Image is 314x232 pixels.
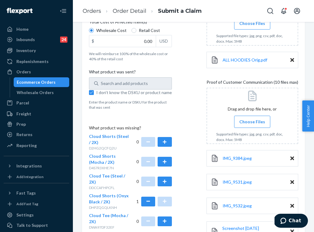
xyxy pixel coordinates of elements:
[136,153,172,170] div: 0
[16,190,36,196] div: Fast Tags
[89,100,172,110] p: Enter the product name or DSKU for the product that was sent
[89,146,131,151] p: D2HG2QCFQ2U
[7,8,32,14] img: Flexport logo
[223,203,252,208] span: IMG_9532.jpeg
[89,90,94,95] input: I don't know the DSKU or product name
[4,200,69,208] a: Add Fast Tag
[16,163,42,169] div: Integrations
[4,220,69,230] button: Talk to Support
[4,67,69,77] a: Orders
[139,27,160,33] span: Retail Cost
[291,5,303,17] button: Open account menu
[302,100,314,132] button: Help Center
[4,46,69,55] a: Inventory
[131,28,136,33] input: Retail Cost
[4,141,69,150] a: Reporting
[89,19,147,27] span: Total Cost of Affected Item(s)
[89,51,172,62] p: We will reimburse 100% of the wholesale cost or 40% of the retail cost
[14,88,70,97] a: Wholesale Orders
[14,77,70,87] a: Ecommerce Orders
[96,27,127,33] span: Wholesale Cost
[16,26,29,32] div: Home
[4,210,69,220] a: Settings
[16,132,32,138] div: Returns
[16,201,38,206] div: Add Fast Tag
[278,5,290,17] button: Open notifications
[206,79,298,88] span: Proof of Customer Communication (10 files max)
[89,205,131,210] p: DHPZQGQLKNH
[275,214,308,229] iframe: Opens a widget where you can chat to one of our agents
[16,47,36,54] div: Inventory
[239,20,265,26] span: Choose Files
[4,130,69,139] a: Returns
[223,57,267,63] a: ALL HOODIES Orig.pdf
[136,213,172,230] div: 0
[4,98,69,108] a: Parcel
[60,37,67,43] div: 24
[239,119,265,125] span: Choose Files
[57,5,69,17] button: Close Navigation
[4,24,69,34] a: Home
[223,155,252,161] a: IMG_9384.jpeg
[16,111,31,117] div: Freight
[16,37,35,43] div: Inbounds
[96,90,172,96] span: I don't know the DSKU or product name
[16,142,37,149] div: Reporting
[89,165,131,170] p: D4S7R3XHE7N
[89,28,94,33] input: Wholesale Cost
[89,69,136,77] span: What product was sent?
[4,173,69,181] a: Add Integration
[16,100,29,106] div: Parcel
[264,5,276,17] button: Open Search Box
[136,133,172,151] div: 0
[136,173,172,190] div: 0
[223,179,252,185] a: IMG_9531.jpeg
[16,222,48,228] div: Talk to Support
[16,58,49,65] div: Replenishments
[83,8,101,14] a: Orders
[17,79,56,85] div: Ecommerce Orders
[89,134,129,145] span: Cloud Shorts (Steel / 2X)
[17,90,54,96] div: Wholesale Orders
[4,188,69,198] button: Fast Tags
[89,125,172,133] p: What product was missing?
[4,119,69,129] a: Prep
[158,8,202,14] a: Submit a Claim
[89,185,131,190] p: DDCCAFHPCFL
[4,161,69,171] button: Integrations
[136,193,172,210] div: 1
[4,57,69,66] a: Replenishments
[89,193,129,204] span: Cloud Shorts (Onyx Black / 2X)
[4,35,69,44] a: Inbounds24
[16,69,31,75] div: Orders
[89,225,131,230] p: DWA97DF32EF
[4,109,69,119] a: Freight
[89,213,128,224] span: Cloud Tee (Mocha / 2X)
[78,2,206,20] ol: breadcrumbs
[16,121,26,127] div: Prep
[89,35,97,47] div: $
[89,173,125,185] span: Cloud Tee (Steel / 2X)
[16,212,34,218] div: Settings
[223,203,252,209] a: IMG_9532.jpeg
[223,179,252,185] span: IMG_9531.jpeg
[89,153,116,165] span: Cloud Shorts (Mocha / 2X)
[156,35,172,47] div: USD
[89,35,156,47] input: $USD
[223,57,267,62] span: ALL HOODIES Orig.pdf
[16,174,43,179] div: Add Integration
[113,8,146,14] a: Order Detail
